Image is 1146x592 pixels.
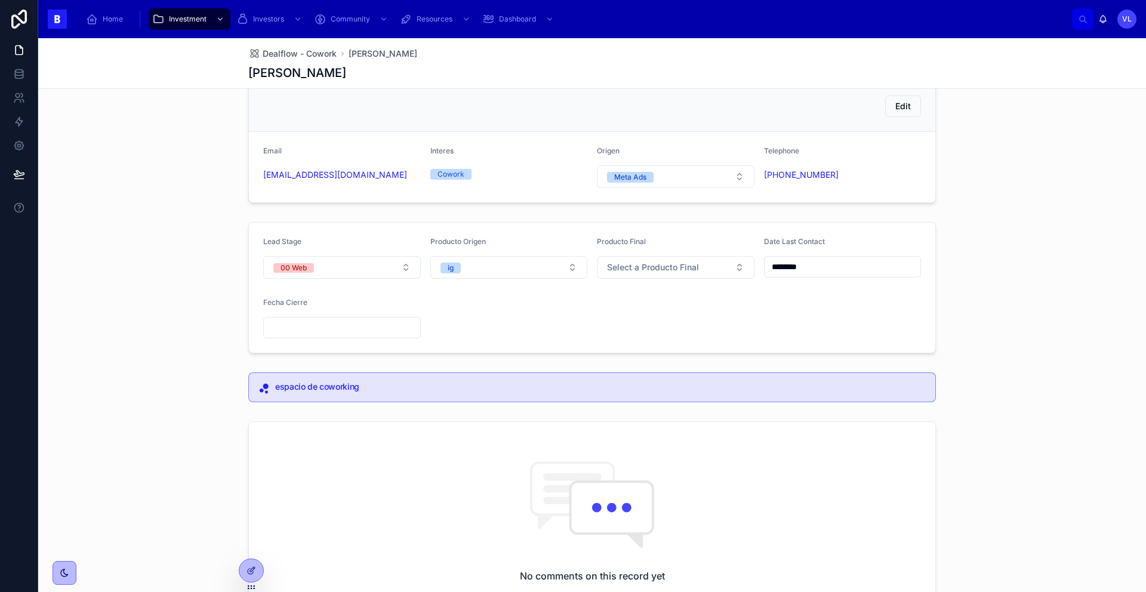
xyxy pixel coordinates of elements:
span: Resources [417,14,452,24]
a: Dashboard [479,8,560,30]
span: Producto Origen [430,237,486,246]
button: Unselect META_ADS [607,171,654,183]
a: Community [310,8,394,30]
span: Interes [430,146,454,155]
a: [EMAIL_ADDRESS][DOMAIN_NAME] [263,169,407,181]
span: Date Last Contact [764,237,825,246]
span: Telephone [764,146,799,155]
span: Select a Producto Final [607,261,699,273]
span: Edit [895,100,911,112]
button: Edit [885,95,921,117]
h5: espacio de coworking [275,383,926,391]
a: Home [82,8,131,30]
span: Fecha Cierre [263,298,307,307]
a: Investors [233,8,308,30]
button: Select Button [597,165,754,188]
div: ig [448,263,454,273]
span: Lead Stage [263,237,301,246]
span: Investors [253,14,284,24]
span: Community [331,14,370,24]
a: Dealflow - Cowork [248,48,337,60]
span: Investment [169,14,207,24]
span: Email [263,146,282,155]
div: Cowork [438,169,464,180]
div: Meta Ads [614,172,646,183]
h1: [PERSON_NAME] [248,64,346,81]
button: Select Button [597,256,754,279]
div: scrollable content [76,6,1072,32]
span: Dashboard [499,14,536,24]
h2: No comments on this record yet [520,569,665,583]
span: VL [1122,14,1132,24]
img: App logo [48,10,67,29]
a: [PHONE_NUMBER] [764,169,839,181]
span: Home [103,14,123,24]
a: Investment [149,8,230,30]
span: Producto Final [597,237,646,246]
button: Select Button [430,256,588,279]
span: Origen [597,146,620,155]
div: 00 Web [281,263,307,273]
a: [PERSON_NAME] [349,48,417,60]
a: Resources [396,8,476,30]
span: Dealflow - Cowork [263,48,337,60]
button: Select Button [263,256,421,279]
